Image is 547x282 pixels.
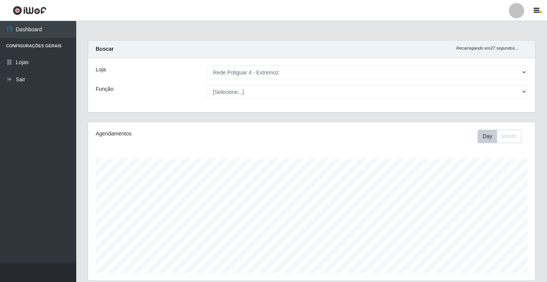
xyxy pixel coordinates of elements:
[478,130,521,143] div: First group
[456,46,518,50] i: Recarregando em 27 segundos...
[497,130,521,143] button: Month
[478,130,497,143] button: Day
[478,130,528,143] div: Toolbar with button groups
[96,130,269,138] div: Agendamentos
[96,66,106,74] label: Loja
[96,46,114,52] strong: Buscar
[96,85,114,93] label: Função
[13,6,47,15] img: CoreUI Logo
